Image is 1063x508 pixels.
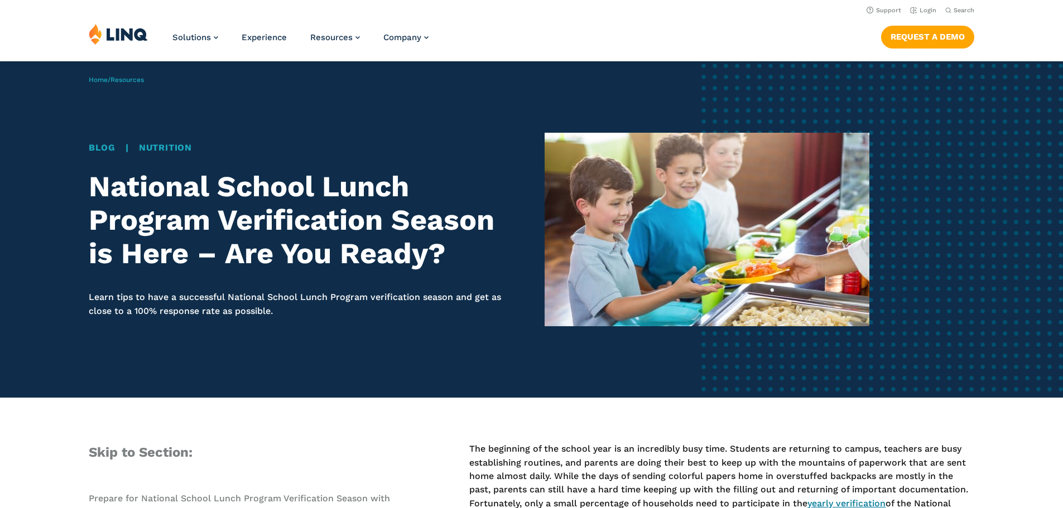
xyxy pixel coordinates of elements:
img: LINQ | K‑12 Software [89,23,148,45]
a: Experience [242,32,287,42]
img: Students in a school lunch line [545,133,869,326]
nav: Primary Navigation [172,23,429,60]
h1: National School Lunch Program Verification Season is Here – Are You Ready? [89,170,518,270]
p: Learn tips to have a successful National School Lunch Program verification season and get as clos... [89,291,518,318]
span: Skip to Section: [89,444,193,460]
a: Support [867,7,901,14]
a: Blog [89,142,116,153]
a: Request a Demo [881,26,974,48]
div: | [89,141,518,154]
a: Resources [110,76,144,84]
a: Resources [310,32,360,42]
a: Login [910,7,936,14]
span: Resources [310,32,353,42]
a: Nutrition [139,142,192,153]
span: Search [954,7,974,14]
nav: Button Navigation [881,23,974,48]
a: Solutions [172,32,218,42]
span: Company [383,32,421,42]
a: Company [383,32,429,42]
span: Solutions [172,32,211,42]
a: Home [89,76,108,84]
span: / [89,76,144,84]
button: Open Search Bar [945,6,974,14]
